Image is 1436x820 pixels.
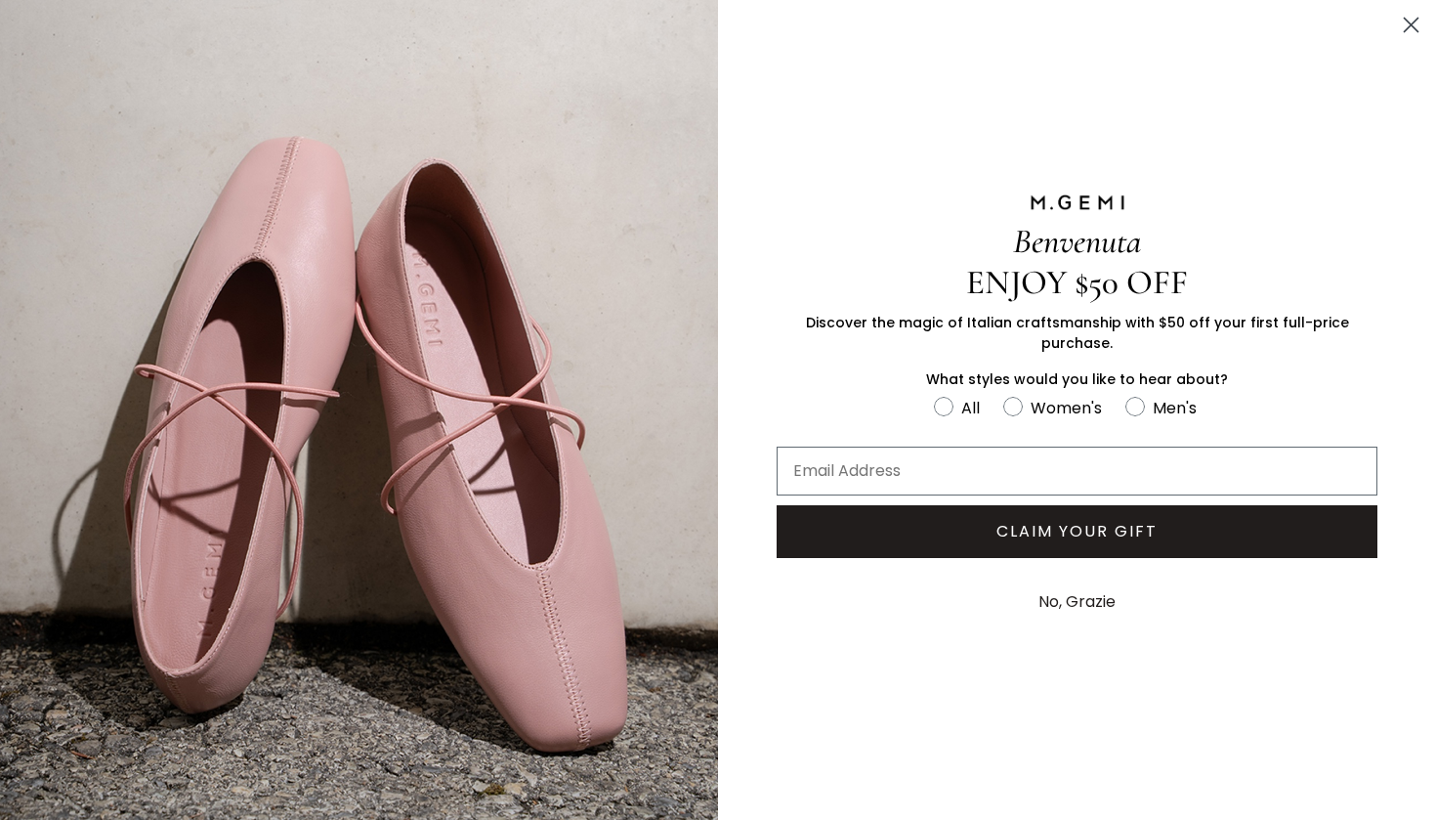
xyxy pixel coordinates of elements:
input: Email Address [777,447,1377,496]
div: Men's [1153,396,1197,420]
span: ENJOY $50 OFF [966,262,1188,303]
span: Discover the magic of Italian craftsmanship with $50 off your first full-price purchase. [806,313,1349,353]
button: Close dialog [1394,8,1428,42]
span: What styles would you like to hear about? [926,369,1228,389]
button: No, Grazie [1029,578,1125,626]
button: CLAIM YOUR GIFT [777,505,1377,558]
div: All [961,396,980,420]
div: Women's [1031,396,1102,420]
img: M.GEMI [1029,194,1126,211]
span: Benvenuta [1013,221,1141,262]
